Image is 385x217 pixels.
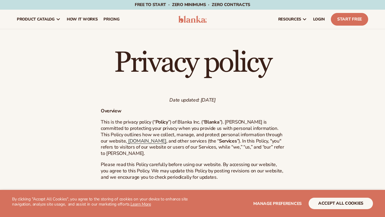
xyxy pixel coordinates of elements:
[101,119,156,125] span: This is the privacy policy (“
[168,119,205,125] span: ”) of Blanka Inc. (“
[253,201,302,206] span: Manage preferences
[14,10,64,29] a: product catalog
[67,17,98,22] span: How It Works
[275,10,310,29] a: resources
[17,17,55,22] span: product catalog
[178,16,207,23] img: logo
[313,17,325,22] span: LOGIN
[204,119,219,125] strong: Blanka
[100,10,122,29] a: pricing
[166,138,219,144] span: , and other services (the “
[135,2,250,8] span: Free to start · ZERO minimums · ZERO contracts
[101,161,283,181] span: Please read this Policy carefully before using our website. By accessing our website, you agree t...
[310,10,328,29] a: LOGIN
[278,17,301,22] span: resources
[331,13,368,26] a: Start Free
[101,119,282,144] span: ”). [PERSON_NAME] is committed to protecting your privacy when you provide us with personal infor...
[101,108,121,114] strong: Overview
[309,198,373,209] button: accept all cookies
[64,10,101,29] a: How It Works
[131,201,151,207] a: Learn More
[127,138,166,144] a: [DOMAIN_NAME]
[156,119,168,125] strong: Policy
[253,198,302,209] button: Manage preferences
[169,97,216,103] em: Date updated: [DATE]
[101,138,284,157] span: ”). In this Policy, "you" refers to visitors of our website or users of our Services, while “we,”...
[12,197,192,207] p: By clicking "Accept All Cookies", you agree to the storing of cookies on your device to enhance s...
[103,17,119,22] span: pricing
[219,138,237,144] strong: Services
[101,49,284,77] h1: Privacy policy
[128,138,166,144] span: [DOMAIN_NAME]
